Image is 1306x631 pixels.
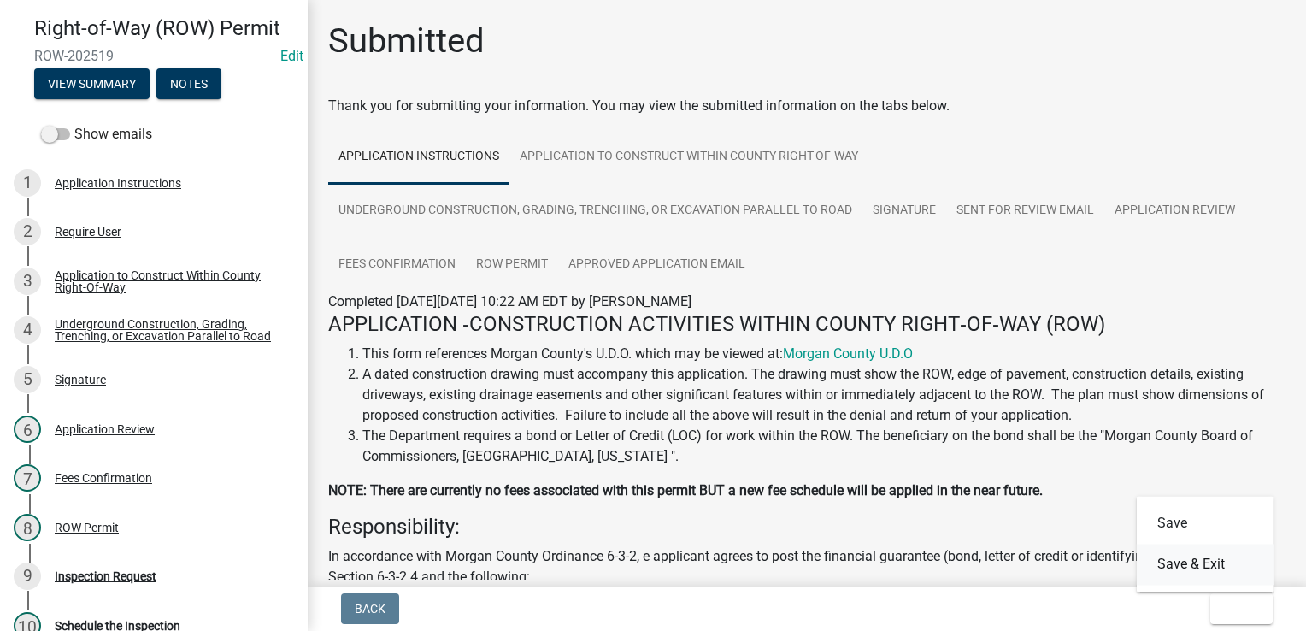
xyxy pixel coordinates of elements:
button: Exit [1210,593,1273,624]
div: Inspection Request [55,570,156,582]
div: Require User [55,226,121,238]
div: Application Review [55,423,155,435]
a: Signature [862,184,946,239]
div: 4 [14,316,41,344]
wm-modal-confirm: Edit Application Number [280,48,303,64]
div: 8 [14,514,41,541]
div: 2 [14,218,41,245]
div: ROW Permit [55,522,119,534]
button: Back [341,593,399,624]
div: 3 [14,268,41,295]
a: ROW Permit [466,238,558,292]
li: This form references Morgan County's U.D.O. which may be viewed at: [362,344,1285,364]
a: Application to Construct Within County Right-Of-Way [509,130,868,185]
h4: APPLICATION ‐CONSTRUCTION ACTIVITIES WITHIN COUNTY RIGHT‐OF‐WAY (ROW) [328,312,1285,337]
div: 9 [14,563,41,590]
strong: NOTE: There are currently no fees associated with this permit BUT a new fee schedule will be appl... [328,482,1043,498]
a: Morgan County U.D.O [783,345,913,362]
span: Back [355,602,385,616]
div: 1 [14,169,41,197]
a: Edit [280,48,303,64]
li: The Department requires a bond or Letter of Credit (LOC) for work within the ROW. The beneficiary... [362,426,1285,467]
li: A dated construction drawing must accompany this application. The drawing must show the ROW, edge... [362,364,1285,426]
div: Exit [1137,496,1274,592]
span: Exit [1224,602,1249,616]
button: Notes [156,68,221,99]
h1: Submitted [328,21,485,62]
h4: Right-of-Way (ROW) Permit [34,16,294,41]
a: Fees Confirmation [328,238,466,292]
button: Save & Exit [1137,544,1274,585]
a: Application Instructions [328,130,509,185]
a: Underground Construction, Grading, Trenching, or Excavation Parallel to Road [328,184,862,239]
div: Application Instructions [55,177,181,189]
div: Signature [55,374,106,386]
a: Approved Application Email [558,238,756,292]
button: Save [1137,503,1274,544]
p: In accordance with Morgan County Ordinance 6-3-2, e applicant agrees to post the financial guaran... [328,546,1285,587]
div: 7 [14,464,41,492]
div: Thank you for submitting your information. You may view the submitted information on the tabs below. [328,96,1285,116]
a: Application Review [1104,184,1245,239]
a: Sent for Review Email [946,184,1104,239]
h4: Responsibility: [328,515,1285,540]
button: View Summary [34,68,150,99]
div: Underground Construction, Grading, Trenching, or Excavation Parallel to Road [55,318,280,342]
wm-modal-confirm: Summary [34,78,150,91]
span: Completed [DATE][DATE] 10:22 AM EDT by [PERSON_NAME] [328,293,691,310]
span: ROW-202519 [34,48,274,64]
label: Show emails [41,124,152,144]
div: Application to Construct Within County Right-Of-Way [55,269,280,293]
div: 6 [14,416,41,443]
div: 5 [14,366,41,393]
wm-modal-confirm: Notes [156,78,221,91]
div: Fees Confirmation [55,472,152,484]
